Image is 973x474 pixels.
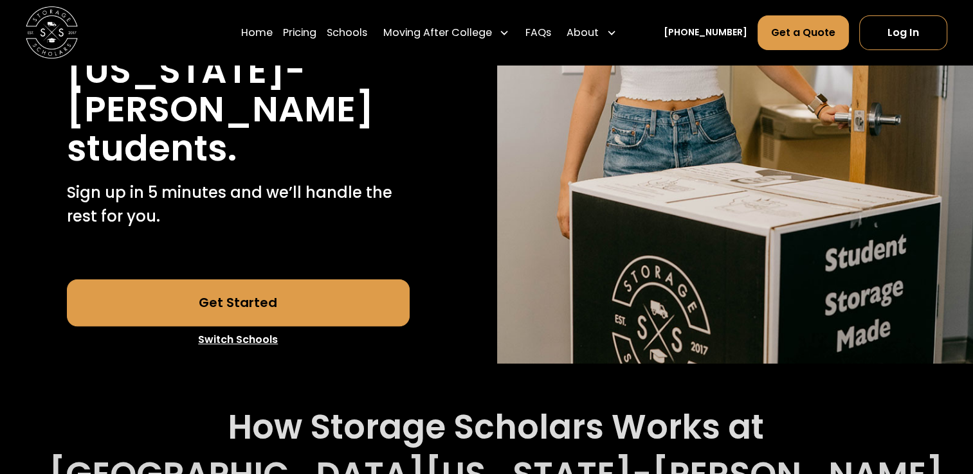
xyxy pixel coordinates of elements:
div: About [567,24,599,40]
a: FAQs [525,14,551,50]
p: Sign up in 5 minutes and we’ll handle the rest for you. [67,181,410,227]
div: About [561,14,622,50]
a: [PHONE_NUMBER] [663,26,747,39]
a: Schools [327,14,367,50]
img: Storage Scholars main logo [26,6,78,58]
a: Log In [859,15,947,49]
a: Pricing [283,14,316,50]
a: Switch Schools [67,326,410,353]
h1: [GEOGRAPHIC_DATA][US_STATE]-[PERSON_NAME] [67,12,464,130]
a: Get a Quote [758,15,849,49]
div: Moving After College [377,14,514,50]
a: Get Started [67,279,410,326]
h2: How Storage Scholars Works at [228,407,764,448]
h1: students. [67,129,237,168]
a: Home [241,14,273,50]
div: Moving After College [383,24,491,40]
